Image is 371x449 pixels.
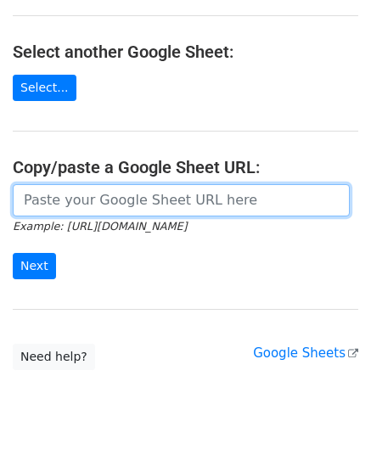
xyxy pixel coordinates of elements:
[286,368,371,449] iframe: Chat Widget
[13,75,76,101] a: Select...
[253,345,358,361] a: Google Sheets
[13,42,358,62] h4: Select another Google Sheet:
[13,157,358,177] h4: Copy/paste a Google Sheet URL:
[13,253,56,279] input: Next
[13,184,350,216] input: Paste your Google Sheet URL here
[13,344,95,370] a: Need help?
[13,220,187,233] small: Example: [URL][DOMAIN_NAME]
